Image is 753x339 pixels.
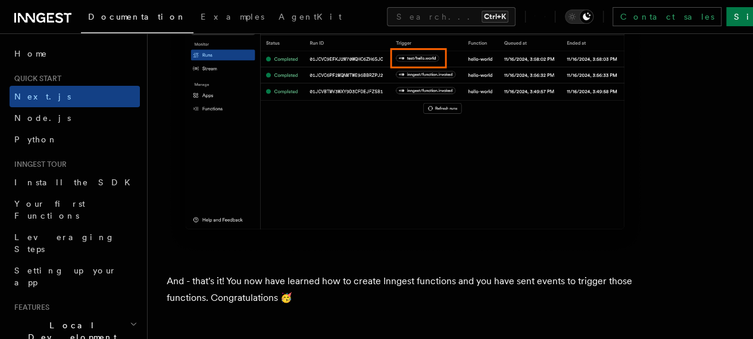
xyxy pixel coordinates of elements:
a: Next.js [10,86,140,107]
a: Your first Functions [10,193,140,226]
span: AgentKit [279,12,342,21]
span: Quick start [10,74,61,83]
span: Documentation [88,12,186,21]
a: Setting up your app [10,260,140,293]
button: Search...Ctrl+K [387,7,515,26]
span: Python [14,135,58,144]
a: Python [10,129,140,150]
span: Features [10,303,49,312]
span: Inngest tour [10,160,67,169]
span: Next.js [14,92,71,101]
span: Examples [201,12,264,21]
a: Leveraging Steps [10,226,140,260]
span: Install the SDK [14,178,138,187]
a: Home [10,43,140,64]
a: Install the SDK [10,172,140,193]
span: Setting up your app [14,266,117,287]
a: Documentation [81,4,193,33]
a: AgentKit [271,4,349,32]
a: Examples [193,4,271,32]
span: Node.js [14,113,71,123]
button: Toggle dark mode [565,10,593,24]
span: Leveraging Steps [14,232,115,254]
span: Home [14,48,48,60]
kbd: Ctrl+K [482,11,508,23]
p: And - that's it! You now have learned how to create Inngest functions and you have sent events to... [167,273,643,306]
span: Your first Functions [14,199,85,220]
a: Contact sales [613,7,721,26]
a: Node.js [10,107,140,129]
